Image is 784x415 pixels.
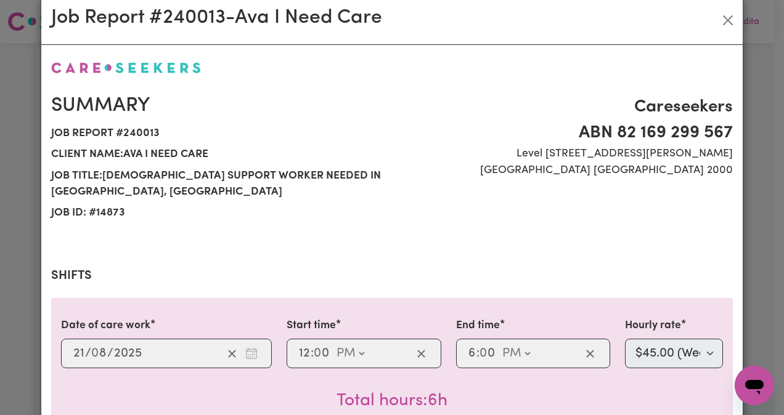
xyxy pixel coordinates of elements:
button: Enter the date of care work [242,344,261,363]
span: : [476,347,480,360]
span: 0 [91,347,99,360]
input: -- [298,344,311,363]
span: Careseekers [399,94,733,120]
span: Job ID: # 14873 [51,203,385,224]
button: Clear date [223,344,242,363]
button: Close [718,10,738,30]
span: / [107,347,113,360]
span: 0 [480,347,487,360]
input: -- [73,344,85,363]
input: ---- [113,344,142,363]
span: Total hours worked: 6 hours [337,392,447,409]
input: -- [314,344,330,363]
span: : [311,347,314,360]
input: -- [480,344,496,363]
input: -- [92,344,107,363]
img: Careseekers logo [51,62,201,73]
iframe: Button to launch messaging window [735,366,774,405]
span: 0 [314,347,321,360]
label: End time [456,318,500,334]
span: Level [STREET_ADDRESS][PERSON_NAME] [399,146,733,162]
span: Job title: [DEMOGRAPHIC_DATA] Support Worker Needed In [GEOGRAPHIC_DATA], [GEOGRAPHIC_DATA] [51,166,385,203]
h2: Shifts [51,268,733,283]
span: ABN 82 169 299 567 [399,120,733,146]
span: / [85,347,91,360]
span: Job report # 240013 [51,123,385,144]
label: Date of care work [61,318,150,334]
input: -- [468,344,476,363]
span: [GEOGRAPHIC_DATA] [GEOGRAPHIC_DATA] 2000 [399,163,733,179]
h2: Summary [51,94,385,118]
label: Hourly rate [625,318,681,334]
span: Client name: Ava I Need Care [51,144,385,165]
label: Start time [287,318,336,334]
h2: Job Report # 240013 - Ava I Need Care [51,6,382,30]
